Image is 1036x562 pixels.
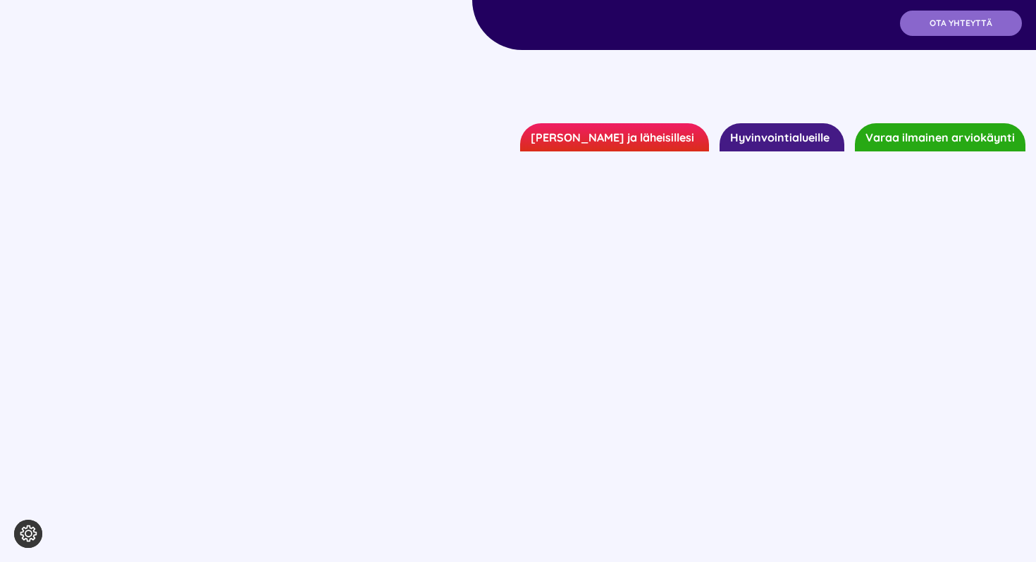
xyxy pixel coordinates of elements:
a: [PERSON_NAME] ja läheisillesi [520,123,709,151]
span: OTA YHTEYTTÄ [930,18,992,28]
a: Hyvinvointialueille [720,123,844,151]
a: Varaa ilmainen arviokäynti [855,123,1025,151]
a: OTA YHTEYTTÄ [900,11,1022,36]
button: Evästeasetukset [14,520,42,548]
